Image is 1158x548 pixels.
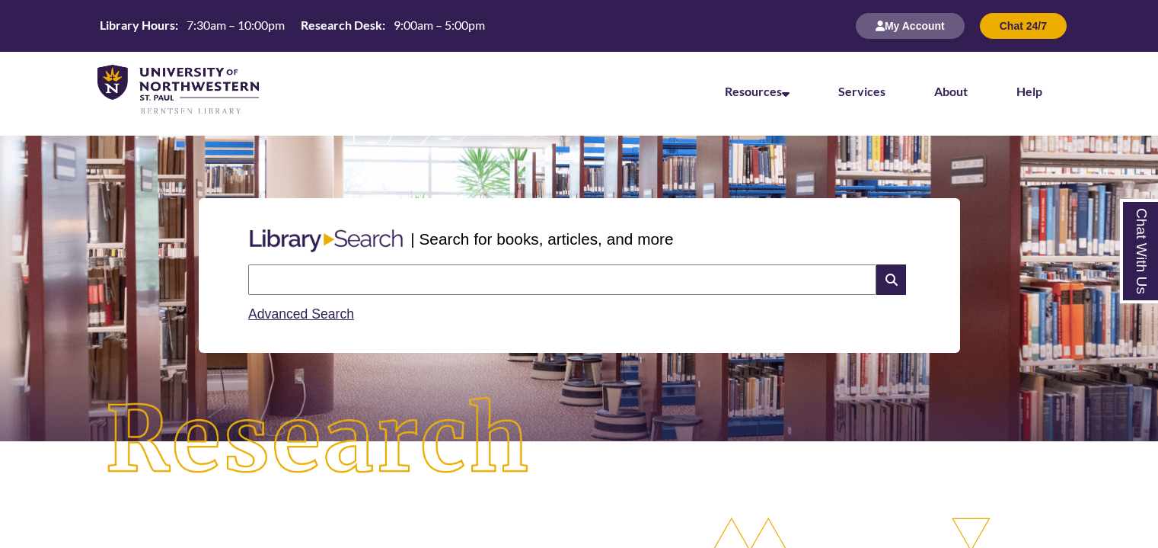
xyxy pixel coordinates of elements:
[295,17,388,34] th: Research Desk:
[876,264,905,295] i: Search
[394,18,485,32] span: 9:00am – 5:00pm
[410,227,673,251] p: | Search for books, articles, and more
[97,65,259,116] img: UNWSP Library Logo
[242,223,410,258] img: Libary Search
[934,84,968,98] a: About
[94,17,491,34] table: Hours Today
[856,19,965,32] a: My Account
[187,18,285,32] span: 7:30am – 10:00pm
[248,306,354,322] a: Advanced Search
[856,13,965,39] button: My Account
[980,19,1067,32] a: Chat 24/7
[838,84,885,98] a: Services
[58,350,579,531] img: Research
[1016,84,1042,98] a: Help
[94,17,180,34] th: Library Hours:
[980,13,1067,39] button: Chat 24/7
[725,84,790,98] a: Resources
[94,17,491,35] a: Hours Today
